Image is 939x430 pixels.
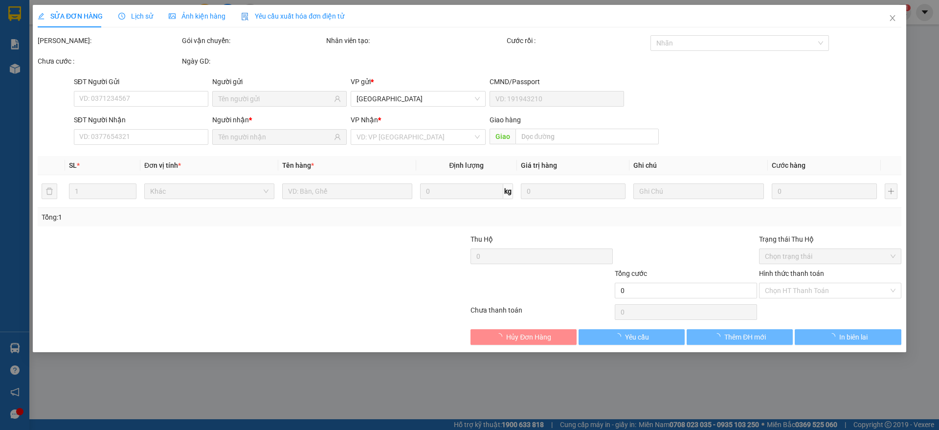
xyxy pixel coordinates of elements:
b: BIÊN NHẬN GỬI HÀNG [63,14,94,77]
span: close [889,14,896,22]
div: Trạng thái Thu Hộ [759,234,901,245]
div: [PERSON_NAME]: [38,35,180,46]
div: VP gửi [351,76,486,87]
button: plus [885,183,897,199]
li: (c) 2017 [82,46,134,59]
input: VD: 191943210 [490,91,624,107]
span: Thu Hộ [470,235,493,243]
input: 0 [772,183,877,199]
div: SĐT Người Nhận [74,114,208,125]
span: kg [503,183,513,199]
span: user [335,134,341,140]
span: edit [38,13,45,20]
div: Người gửi [212,76,347,87]
span: Nha Trang [357,91,480,106]
button: delete [42,183,57,199]
span: Yêu cầu [625,332,649,342]
div: SĐT Người Gửi [74,76,208,87]
span: Thêm ĐH mới [724,332,766,342]
span: In biên lai [839,332,868,342]
span: Cước hàng [772,161,805,169]
span: SỬA ĐƠN HÀNG [38,12,103,20]
span: picture [169,13,176,20]
div: Cước rồi : [507,35,649,46]
input: 0 [521,183,626,199]
span: Khác [150,184,268,199]
img: logo.jpg [12,12,61,61]
span: loading [496,333,507,340]
span: Giá trị hàng [521,161,557,169]
span: Giao [490,129,515,144]
th: Ghi chú [630,156,768,175]
span: SL [69,161,77,169]
span: Tổng cước [615,270,647,277]
span: loading [828,333,839,340]
div: Ngày GD: [182,56,324,67]
button: Thêm ĐH mới [687,329,793,345]
label: Hình thức thanh toán [759,270,824,277]
span: loading [614,333,625,340]
div: Chưa thanh toán [469,305,614,322]
div: Tổng: 1 [42,212,362,223]
input: VD: Bàn, Ghế [282,183,412,199]
span: Đơn vị tính [144,161,181,169]
span: Tên hàng [282,161,314,169]
span: loading [714,333,724,340]
span: Chọn trạng thái [765,249,895,264]
button: In biên lai [795,329,901,345]
input: Tên người gửi [218,93,332,104]
span: Yêu cầu xuất hóa đơn điện tử [241,12,344,20]
b: [DOMAIN_NAME] [82,37,134,45]
span: Định lượng [449,161,484,169]
input: Ghi Chú [634,183,764,199]
input: Tên người nhận [218,132,332,142]
b: [PERSON_NAME] [12,63,55,109]
div: Chưa cước : [38,56,180,67]
img: logo.jpg [106,12,130,36]
span: VP Nhận [351,116,379,124]
span: Giao hàng [490,116,521,124]
input: Dọc đường [515,129,659,144]
img: icon [241,13,249,21]
button: Hủy Đơn Hàng [470,329,577,345]
div: CMND/Passport [490,76,624,87]
button: Close [879,5,906,32]
span: clock-circle [118,13,125,20]
div: Gói vận chuyển: [182,35,324,46]
button: Yêu cầu [579,329,685,345]
span: Ảnh kiện hàng [169,12,225,20]
span: user [335,95,341,102]
span: Hủy Đơn Hàng [507,332,552,342]
div: Người nhận [212,114,347,125]
span: Lịch sử [118,12,153,20]
div: Nhân viên tạo: [326,35,505,46]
